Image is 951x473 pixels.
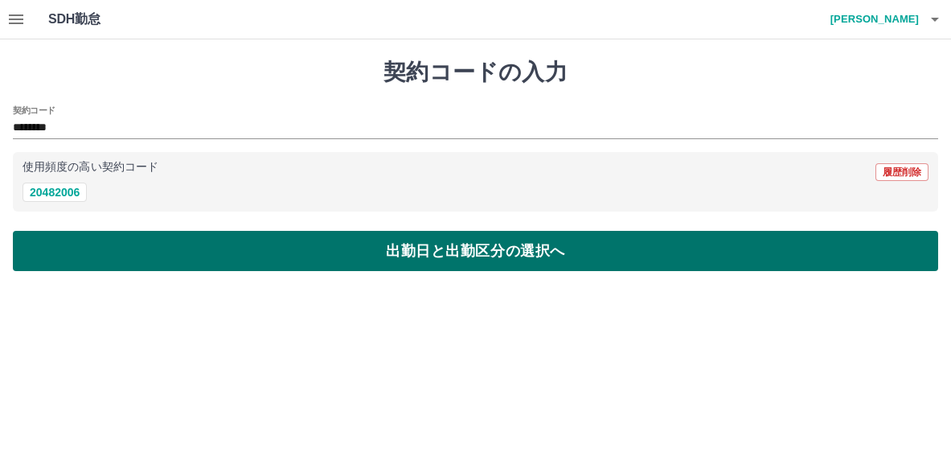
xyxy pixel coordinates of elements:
[13,59,938,86] h1: 契約コードの入力
[875,163,928,181] button: 履歴削除
[13,231,938,271] button: 出勤日と出勤区分の選択へ
[23,183,87,202] button: 20482006
[23,162,158,173] p: 使用頻度の高い契約コード
[13,104,55,117] h2: 契約コード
